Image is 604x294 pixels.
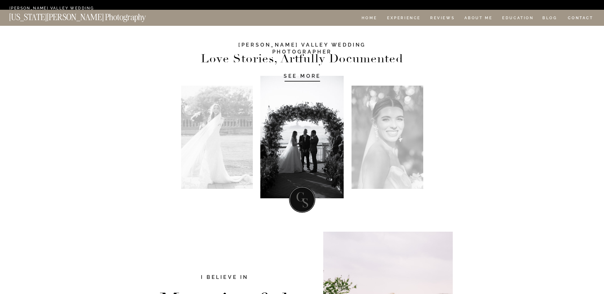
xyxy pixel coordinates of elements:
[430,16,454,21] a: REVIEWS
[9,13,167,18] a: [US_STATE][PERSON_NAME] Photography
[501,16,535,21] a: EDUCATION
[194,54,410,64] h2: Love Stories, Artfully Documented
[568,14,594,21] a: CONTACT
[387,16,420,21] a: Experience
[220,42,385,54] h1: [PERSON_NAME] Valley Wedding Photographer
[168,274,282,282] h2: I believe in
[464,16,493,21] a: ABOUT ME
[273,73,332,79] a: SEE MORE
[9,6,133,11] a: [PERSON_NAME] Valley Wedding Photographer
[360,16,378,21] a: HOME
[542,16,557,21] a: BLOG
